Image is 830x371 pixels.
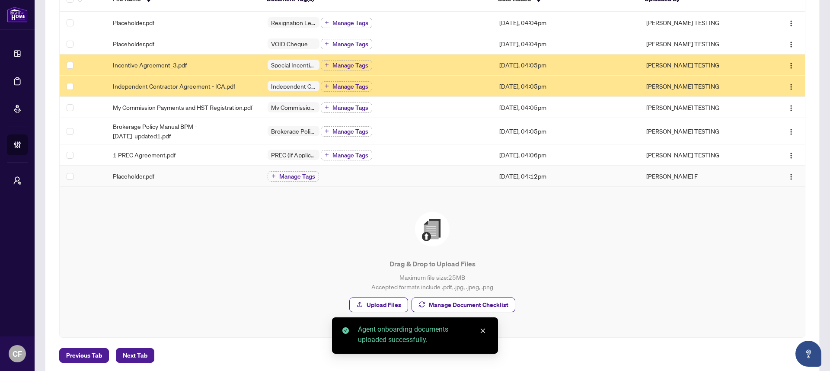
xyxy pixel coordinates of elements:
[321,126,372,137] button: Manage Tags
[788,83,795,90] img: Logo
[480,328,486,334] span: close
[66,349,102,362] span: Previous Tab
[415,212,450,246] img: File Upload
[639,118,755,144] td: [PERSON_NAME] TESTING
[788,128,795,135] img: Logo
[116,348,154,363] button: Next Tab
[325,20,329,25] span: plus
[639,144,755,166] td: [PERSON_NAME] TESTING
[268,171,319,182] button: Manage Tags
[271,174,276,178] span: plus
[268,62,319,68] span: Special Incentive Agreement
[429,298,508,312] span: Manage Document Checklist
[113,102,252,112] span: My Commission Payments and HST Registration.pdf
[321,81,372,92] button: Manage Tags
[639,12,755,33] td: [PERSON_NAME] TESTING
[492,166,639,187] td: [DATE], 04:12pm
[332,41,368,47] span: Manage Tags
[492,118,639,144] td: [DATE], 04:05pm
[113,122,254,141] span: Brokerage Policy Manual BPM - [DATE]_updated1.pdf
[639,166,755,187] td: [PERSON_NAME] F
[784,16,798,29] button: Logo
[332,83,368,90] span: Manage Tags
[113,60,187,70] span: Incentive Agreement_3.pdf
[784,124,798,138] button: Logo
[59,348,109,363] button: Previous Tab
[492,33,639,54] td: [DATE], 04:04pm
[788,20,795,27] img: Logo
[639,76,755,97] td: [PERSON_NAME] TESTING
[639,54,755,76] td: [PERSON_NAME] TESTING
[788,105,795,112] img: Logo
[788,41,795,48] img: Logo
[113,150,176,160] span: 1 PREC Agreement.pdf
[788,173,795,180] img: Logo
[367,298,401,312] span: Upload Files
[325,105,329,109] span: plus
[321,150,372,160] button: Manage Tags
[268,152,319,158] span: PREC (If Applicable)
[784,58,798,72] button: Logo
[492,12,639,33] td: [DATE], 04:04pm
[268,83,319,89] span: Independent Contractor Agreement
[492,76,639,97] td: [DATE], 04:05pm
[325,42,329,46] span: plus
[325,129,329,133] span: plus
[788,152,795,159] img: Logo
[13,348,22,360] span: CF
[268,41,311,47] span: VOID Cheque
[321,102,372,113] button: Manage Tags
[332,105,368,111] span: Manage Tags
[113,81,235,91] span: Independent Contractor Agreement - ICA.pdf
[123,349,147,362] span: Next Tab
[784,148,798,162] button: Logo
[7,6,28,22] img: logo
[492,54,639,76] td: [DATE], 04:05pm
[279,173,315,179] span: Manage Tags
[332,128,368,134] span: Manage Tags
[268,128,319,134] span: Brokerage Policy Manual
[113,171,154,181] span: Placeholder.pdf
[795,341,821,367] button: Open asap
[788,62,795,69] img: Logo
[268,104,319,110] span: My Commission Payments and HST Registration
[358,324,488,345] div: Agent onboarding documents uploaded successfully.
[332,62,368,68] span: Manage Tags
[321,18,372,28] button: Manage Tags
[784,79,798,93] button: Logo
[77,259,788,269] p: Drag & Drop to Upload Files
[784,169,798,183] button: Logo
[342,327,349,334] span: check-circle
[325,84,329,88] span: plus
[332,152,368,158] span: Manage Tags
[478,326,488,336] a: Close
[321,60,372,70] button: Manage Tags
[13,176,22,185] span: user-switch
[332,20,368,26] span: Manage Tags
[325,63,329,67] span: plus
[412,297,515,312] button: Manage Document Checklist
[113,18,154,27] span: Placeholder.pdf
[639,33,755,54] td: [PERSON_NAME] TESTING
[784,37,798,51] button: Logo
[325,153,329,157] span: plus
[784,100,798,114] button: Logo
[349,297,408,312] button: Upload Files
[492,144,639,166] td: [DATE], 04:06pm
[113,39,154,48] span: Placeholder.pdf
[77,272,788,291] p: Maximum file size: 25 MB Accepted formats include .pdf, .jpg, .jpeg, .png
[639,97,755,118] td: [PERSON_NAME] TESTING
[268,19,319,26] span: Resignation Letter (From previous Brokerage)
[492,97,639,118] td: [DATE], 04:05pm
[70,197,795,327] span: File UploadDrag & Drop to Upload FilesMaximum file size:25MBAccepted formats include .pdf, .jpg, ...
[321,39,372,49] button: Manage Tags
